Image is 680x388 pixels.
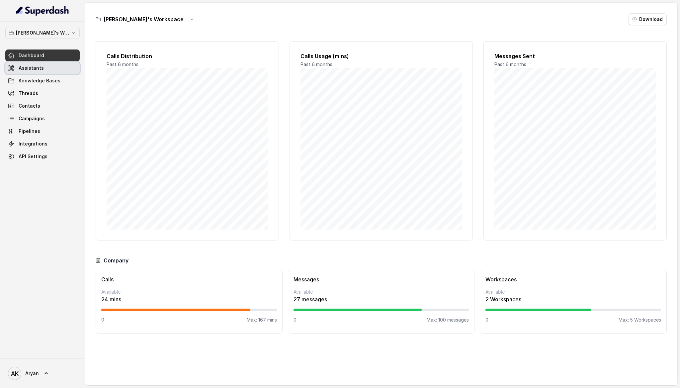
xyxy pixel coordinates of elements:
[19,115,45,122] span: Campaigns
[5,150,80,162] a: API Settings
[19,90,38,97] span: Threads
[485,275,661,283] h3: Workspaces
[5,75,80,87] a: Knowledge Bases
[247,317,277,323] p: Max: 167 mins
[11,370,19,377] text: AK
[619,317,661,323] p: Max: 5 Workspaces
[19,128,40,135] span: Pipelines
[16,29,69,37] p: [PERSON_NAME]'s Workspace
[101,275,277,283] h3: Calls
[19,65,44,71] span: Assistants
[300,61,332,67] span: Past 6 months
[300,52,462,60] h2: Calls Usage (mins)
[5,87,80,99] a: Threads
[19,153,47,160] span: API Settings
[629,13,667,25] button: Download
[494,52,656,60] h2: Messages Sent
[294,275,469,283] h3: Messages
[294,295,469,303] p: 27 messages
[294,289,469,295] p: Available
[5,49,80,61] a: Dashboard
[485,317,488,323] p: 0
[101,295,277,303] p: 24 mins
[107,61,138,67] span: Past 6 months
[494,61,526,67] span: Past 6 months
[294,317,297,323] p: 0
[19,52,44,59] span: Dashboard
[19,103,40,109] span: Contacts
[5,100,80,112] a: Contacts
[5,138,80,150] a: Integrations
[5,364,80,383] a: Aryan
[101,289,277,295] p: Available
[485,295,661,303] p: 2 Workspaces
[5,62,80,74] a: Assistants
[25,370,39,377] span: Aryan
[19,77,60,84] span: Knowledge Bases
[104,15,184,23] h3: [PERSON_NAME]'s Workspace
[5,113,80,125] a: Campaigns
[19,141,47,147] span: Integrations
[5,125,80,137] a: Pipelines
[101,317,104,323] p: 0
[107,52,268,60] h2: Calls Distribution
[485,289,661,295] p: Available
[427,317,469,323] p: Max: 100 messages
[5,27,80,39] button: [PERSON_NAME]'s Workspace
[16,5,69,16] img: light.svg
[104,256,128,264] h3: Company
